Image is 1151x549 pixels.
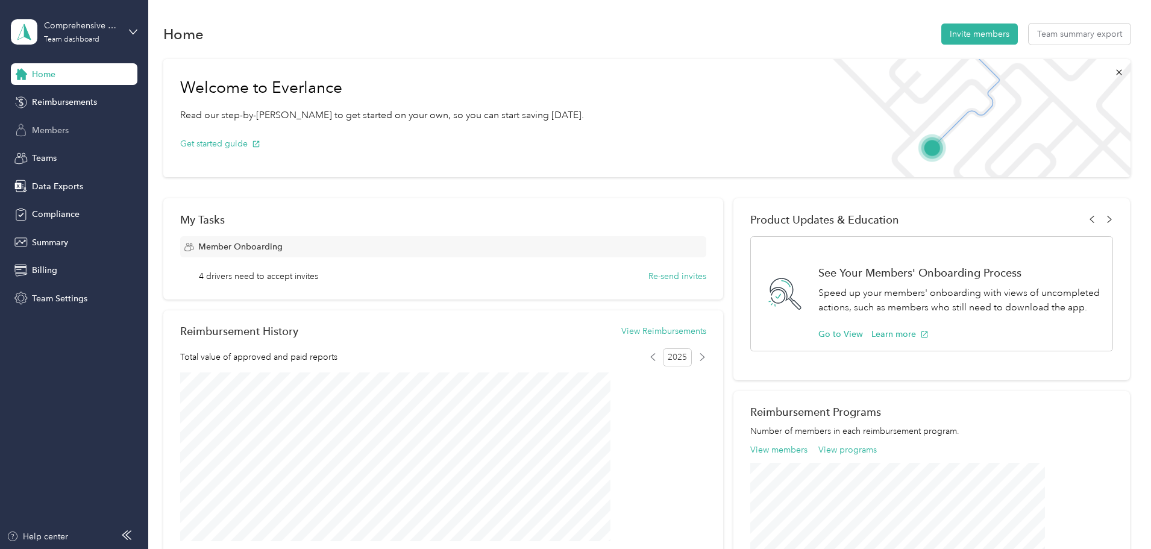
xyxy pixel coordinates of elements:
[32,68,55,81] span: Home
[821,59,1130,177] img: Welcome to everlance
[180,108,584,123] p: Read our step-by-[PERSON_NAME] to get started on your own, so you can start saving [DATE].
[818,266,1100,279] h1: See Your Members' Onboarding Process
[648,270,706,283] button: Re-send invites
[750,213,899,226] span: Product Updates & Education
[199,270,318,283] span: 4 drivers need to accept invites
[32,180,83,193] span: Data Exports
[818,328,863,340] button: Go to View
[750,406,1113,418] h2: Reimbursement Programs
[32,124,69,137] span: Members
[941,24,1018,45] button: Invite members
[180,137,260,150] button: Get started guide
[198,240,283,253] span: Member Onboarding
[1084,482,1151,549] iframe: Everlance-gr Chat Button Frame
[32,96,97,108] span: Reimbursements
[750,425,1113,438] p: Number of members in each reimbursement program.
[180,213,706,226] div: My Tasks
[1029,24,1131,45] button: Team summary export
[32,292,87,305] span: Team Settings
[180,78,584,98] h1: Welcome to Everlance
[32,264,57,277] span: Billing
[180,351,337,363] span: Total value of approved and paid reports
[750,444,808,456] button: View members
[871,328,929,340] button: Learn more
[32,236,68,249] span: Summary
[663,348,692,366] span: 2025
[818,286,1100,315] p: Speed up your members' onboarding with views of uncompleted actions, such as members who still ne...
[44,36,99,43] div: Team dashboard
[7,530,68,543] button: Help center
[163,28,204,40] h1: Home
[32,208,80,221] span: Compliance
[32,152,57,165] span: Teams
[818,444,877,456] button: View programs
[621,325,706,337] button: View Reimbursements
[180,325,298,337] h2: Reimbursement History
[44,19,119,32] div: Comprehensive Prosthetics & [MEDICAL_DATA]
